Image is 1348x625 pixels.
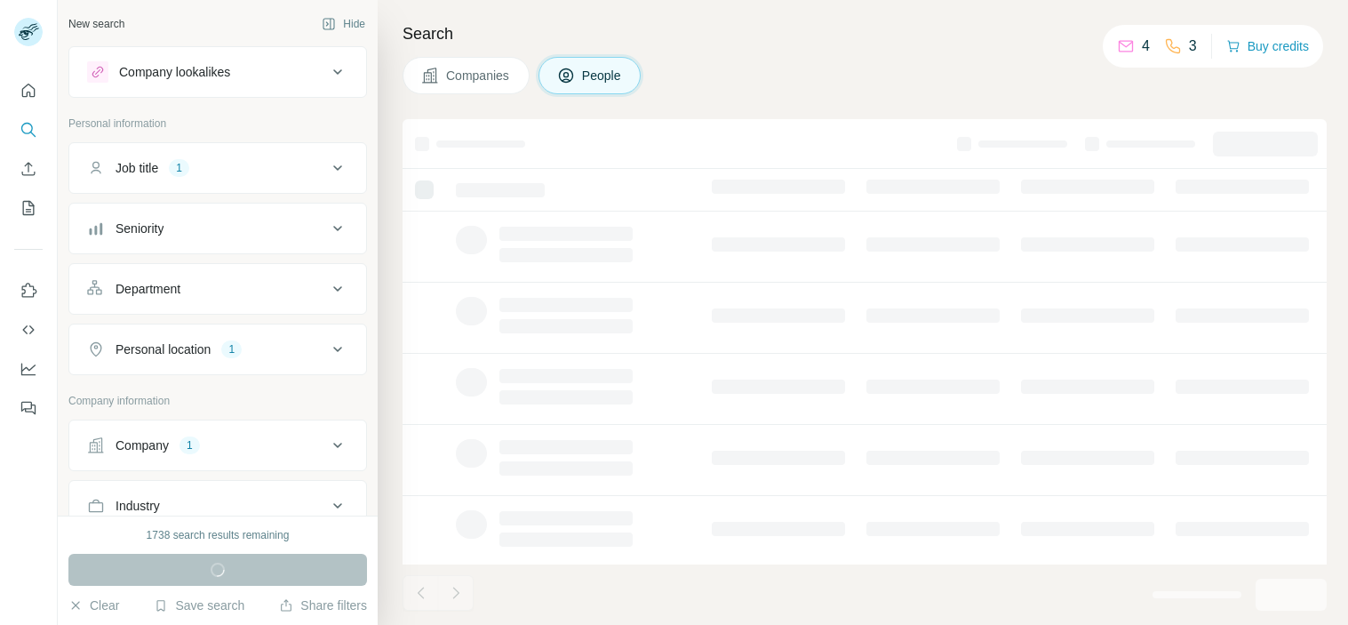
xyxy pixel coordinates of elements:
[116,437,169,454] div: Company
[179,437,200,453] div: 1
[14,314,43,346] button: Use Surfe API
[1226,34,1309,59] button: Buy credits
[221,341,242,357] div: 1
[14,114,43,146] button: Search
[14,353,43,385] button: Dashboard
[446,67,511,84] span: Companies
[14,75,43,107] button: Quick start
[68,393,367,409] p: Company information
[403,21,1327,46] h4: Search
[1189,36,1197,57] p: 3
[69,268,366,310] button: Department
[69,485,366,527] button: Industry
[68,597,119,614] button: Clear
[1142,36,1150,57] p: 4
[69,51,366,93] button: Company lookalikes
[116,497,160,515] div: Industry
[116,280,180,298] div: Department
[69,328,366,371] button: Personal location1
[14,192,43,224] button: My lists
[69,207,366,250] button: Seniority
[14,392,43,424] button: Feedback
[14,153,43,185] button: Enrich CSV
[279,597,367,614] button: Share filters
[68,16,124,32] div: New search
[147,527,290,543] div: 1738 search results remaining
[69,147,366,189] button: Job title1
[69,424,366,467] button: Company1
[68,116,367,132] p: Personal information
[14,275,43,307] button: Use Surfe on LinkedIn
[169,160,189,176] div: 1
[119,63,230,81] div: Company lookalikes
[116,220,164,237] div: Seniority
[116,341,211,358] div: Personal location
[116,159,158,177] div: Job title
[309,11,378,37] button: Hide
[582,67,623,84] span: People
[154,597,244,614] button: Save search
